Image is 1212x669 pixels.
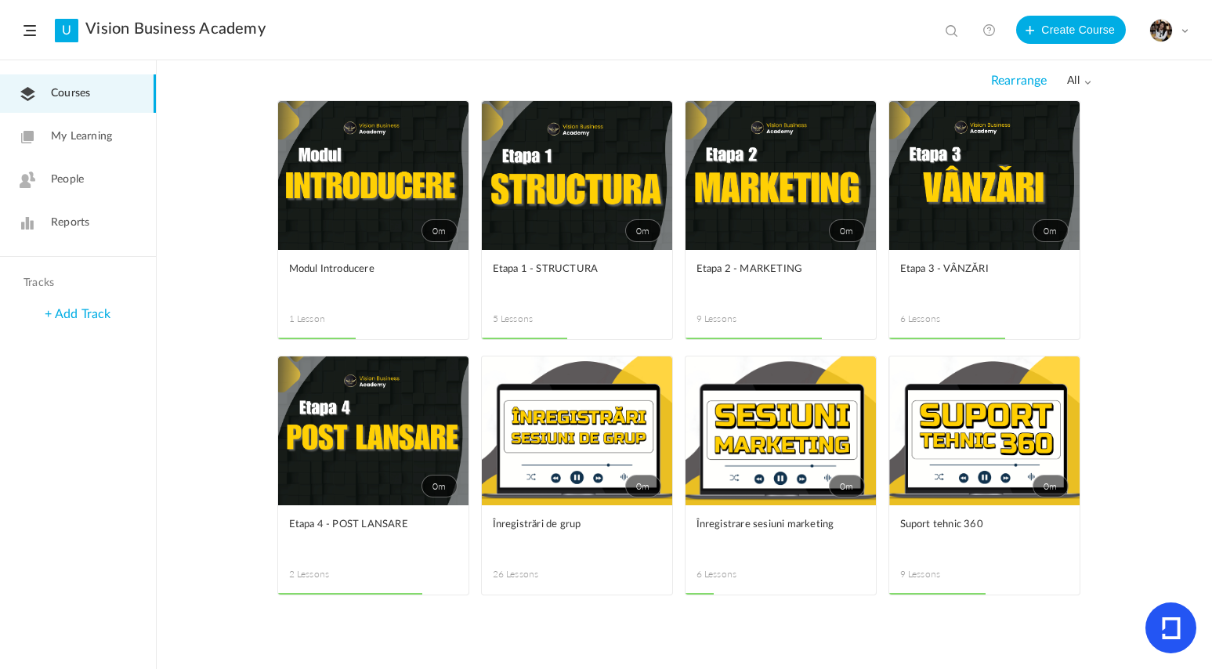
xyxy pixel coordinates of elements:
[889,356,1080,505] a: 0m
[289,261,434,278] span: Modul Introducere
[1067,74,1092,88] span: all
[278,101,469,250] a: 0m
[493,312,577,326] span: 5 Lessons
[686,356,876,505] a: 0m
[900,516,1045,533] span: Suport tehnic 360
[289,516,458,551] a: Etapa 4 - POST LANSARE
[493,516,638,533] span: Înregistrări de grup
[85,20,266,38] a: Vision Business Academy
[278,356,469,505] a: 0m
[696,516,841,533] span: Înregistrare sesiuni marketing
[55,19,78,42] a: U
[900,261,1045,278] span: Etapa 3 - VÂNZĂRI
[696,312,781,326] span: 9 Lessons
[289,312,374,326] span: 1 Lesson
[289,567,374,581] span: 2 Lessons
[493,516,661,551] a: Înregistrări de grup
[493,567,577,581] span: 26 Lessons
[24,277,128,290] h4: Tracks
[625,219,661,242] span: 0m
[493,261,661,296] a: Etapa 1 - STRUCTURA
[625,475,661,497] span: 0m
[900,312,985,326] span: 6 Lessons
[696,261,841,278] span: Etapa 2 - MARKETING
[482,101,672,250] a: 0m
[421,219,458,242] span: 0m
[493,261,638,278] span: Etapa 1 - STRUCTURA
[51,215,89,231] span: Reports
[1033,219,1069,242] span: 0m
[482,356,672,505] a: 0m
[289,261,458,296] a: Modul Introducere
[900,261,1069,296] a: Etapa 3 - VÂNZĂRI
[696,567,781,581] span: 6 Lessons
[1150,20,1172,42] img: tempimagehs7pti.png
[421,475,458,497] span: 0m
[45,308,110,320] a: + Add Track
[51,172,84,188] span: People
[1016,16,1126,44] button: Create Course
[829,219,865,242] span: 0m
[889,101,1080,250] a: 0m
[696,261,865,296] a: Etapa 2 - MARKETING
[696,516,865,551] a: Înregistrare sesiuni marketing
[289,516,434,533] span: Etapa 4 - POST LANSARE
[900,516,1069,551] a: Suport tehnic 360
[829,475,865,497] span: 0m
[51,128,112,145] span: My Learning
[1033,475,1069,497] span: 0m
[900,567,985,581] span: 9 Lessons
[991,74,1047,89] span: Rearrange
[686,101,876,250] a: 0m
[51,85,90,102] span: Courses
